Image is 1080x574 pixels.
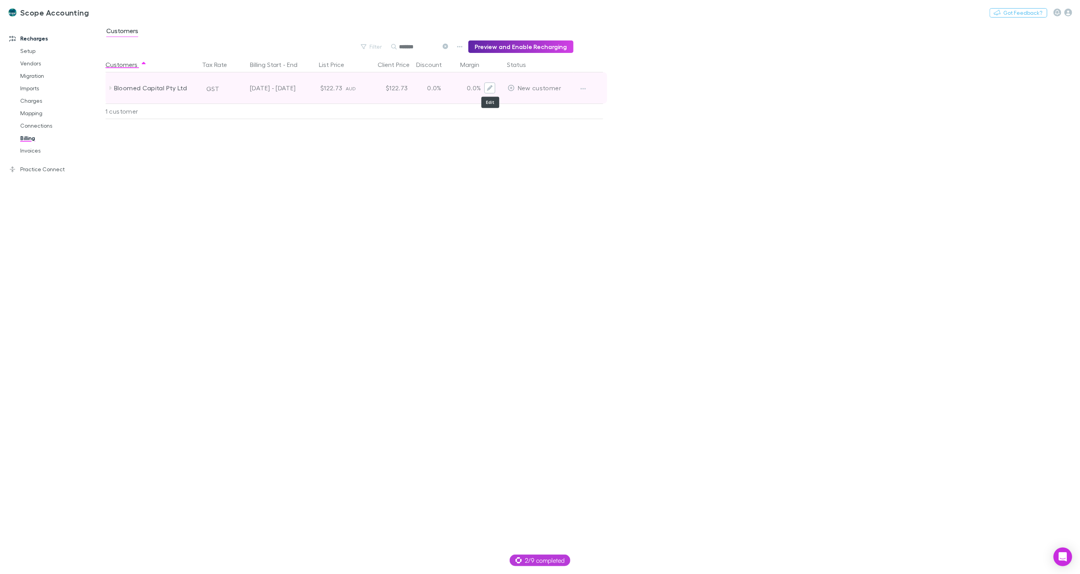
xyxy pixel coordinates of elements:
button: Got Feedback? [990,8,1047,18]
a: Scope Accounting [3,3,93,22]
a: Vendors [12,57,104,70]
div: [DATE] - [DATE] [232,72,296,104]
a: Connections [12,119,104,132]
a: Migration [12,70,104,82]
button: Tax Rate [202,57,236,72]
a: Mapping [12,107,104,119]
a: Practice Connect [2,163,104,176]
a: Recharges [2,32,104,45]
button: Margin [460,57,489,72]
img: Scope Accounting's Logo [8,8,17,17]
button: Preview and Enable Recharging [468,40,573,53]
button: List Price [319,57,354,72]
button: Client Price [378,57,419,72]
h3: Scope Accounting [20,8,89,17]
a: Billing [12,132,104,144]
div: $122.73 [364,72,411,104]
a: Invoices [12,144,104,157]
button: GST [203,83,223,95]
div: 0.0% [411,72,458,104]
div: Open Intercom Messenger [1054,548,1072,566]
span: New customer [518,84,561,91]
span: Customers [106,27,138,37]
button: Status [507,57,535,72]
div: Bloomed Capital Pty Ltd [114,72,197,104]
a: Setup [12,45,104,57]
a: Imports [12,82,104,95]
button: Customers [106,57,147,72]
div: $122.73 [299,72,346,104]
button: Edit [484,83,495,93]
p: 0.0% [461,83,481,93]
span: AUD [346,86,356,91]
a: Charges [12,95,104,107]
button: Discount [416,57,451,72]
div: Bloomed Capital Pty LtdGST[DATE] - [DATE]$122.73AUD$122.730.0%0.0%EditNew customer [106,72,607,104]
button: Filter [357,42,387,51]
button: Billing Start - End [250,57,307,72]
div: 1 customer [106,104,199,119]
